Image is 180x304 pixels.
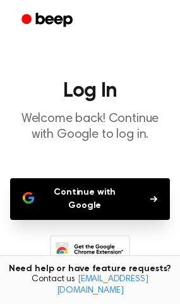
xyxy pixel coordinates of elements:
[13,8,84,33] a: Beep
[8,274,172,296] span: Contact us
[10,111,170,143] p: Welcome back! Continue with Google to log in.
[57,275,148,295] a: [EMAIL_ADDRESS][DOMAIN_NAME]
[10,178,170,220] button: Continue with Google
[10,81,170,101] h1: Log In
